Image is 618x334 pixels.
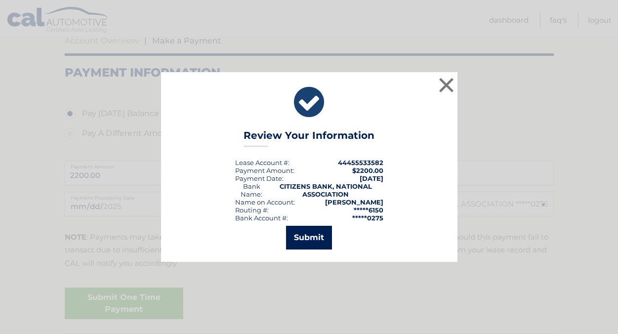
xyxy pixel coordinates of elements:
button: Submit [286,226,332,250]
div: : [235,174,284,182]
div: Lease Account #: [235,159,289,167]
div: Bank Name: [235,182,268,198]
strong: [PERSON_NAME] [325,198,383,206]
strong: CITIZENS BANK, NATIONAL ASSOCIATION [280,182,372,198]
div: Bank Account #: [235,214,288,222]
span: $2200.00 [352,167,383,174]
div: Routing #: [235,206,269,214]
div: Name on Account: [235,198,295,206]
span: Payment Date [235,174,282,182]
h3: Review Your Information [244,129,374,147]
span: [DATE] [360,174,383,182]
button: × [437,75,456,95]
div: Payment Amount: [235,167,294,174]
strong: 44455533582 [338,159,383,167]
